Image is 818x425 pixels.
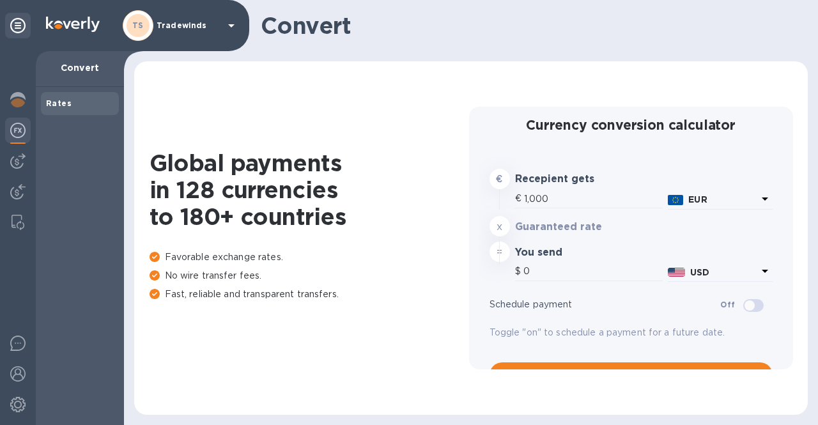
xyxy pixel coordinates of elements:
[490,362,773,388] button: Pay FX bill
[515,247,630,259] h3: You send
[688,194,707,205] b: EUR
[10,123,26,138] img: Foreign exchange
[5,13,31,38] div: Unpin categories
[46,98,72,108] b: Rates
[515,173,630,185] h3: Recepient gets
[490,242,510,262] div: =
[490,216,510,236] div: x
[496,174,502,184] strong: €
[515,221,630,233] h3: Guaranteed rate
[46,17,100,32] img: Logo
[490,298,721,311] p: Schedule payment
[515,262,523,281] div: $
[720,300,735,309] b: Off
[490,326,773,339] p: Toggle "on" to schedule a payment for a future date.
[46,61,114,74] p: Convert
[150,251,469,264] p: Favorable exchange rates.
[150,269,469,282] p: No wire transfer fees.
[523,262,663,281] input: Amount
[524,189,663,208] input: Amount
[150,150,469,230] h1: Global payments in 128 currencies to 180+ countries
[668,268,685,277] img: USD
[515,189,524,208] div: €
[150,288,469,301] p: Fast, reliable and transparent transfers.
[690,267,709,277] b: USD
[490,117,773,133] h2: Currency conversion calculator
[132,20,144,30] b: TS
[500,367,762,383] span: Pay FX bill
[157,21,220,30] p: Tradewinds
[261,12,798,39] h1: Convert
